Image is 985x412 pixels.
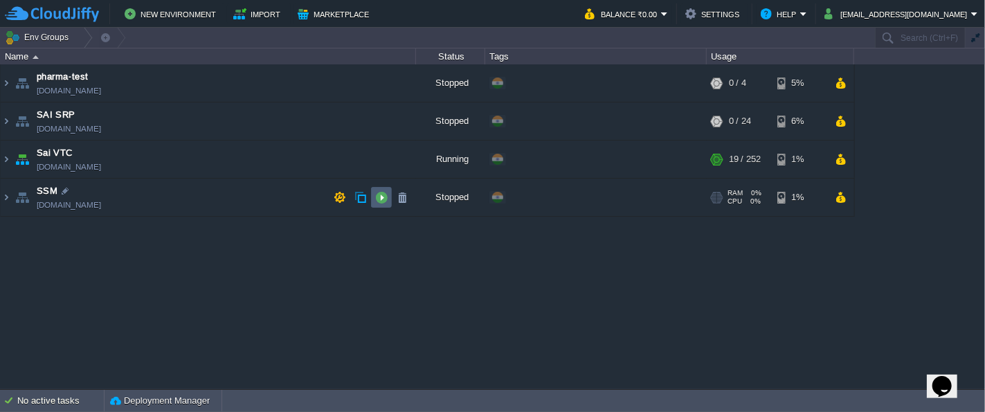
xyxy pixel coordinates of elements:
a: SAI SRP [37,108,75,122]
a: Sai VTC [37,146,73,160]
a: [DOMAIN_NAME] [37,122,101,136]
div: Running [416,141,485,178]
div: 1% [777,179,822,216]
div: Stopped [416,179,485,216]
div: No active tasks [17,390,104,412]
span: RAM [728,189,743,197]
button: Settings [685,6,743,22]
div: Usage [707,48,853,64]
a: [DOMAIN_NAME] [37,198,101,212]
div: 5% [777,64,822,102]
span: 0% [748,197,761,206]
a: SSM [37,184,57,198]
button: Env Groups [5,28,73,47]
img: AMDAwAAAACH5BAEAAAAALAAAAAABAAEAAAICRAEAOw== [1,64,12,102]
img: AMDAwAAAACH5BAEAAAAALAAAAAABAAEAAAICRAEAOw== [12,141,32,178]
div: Stopped [416,102,485,140]
button: Import [233,6,285,22]
img: AMDAwAAAACH5BAEAAAAALAAAAAABAAEAAAICRAEAOw== [12,64,32,102]
div: 19 / 252 [729,141,761,178]
a: [DOMAIN_NAME] [37,160,101,174]
button: Help [761,6,800,22]
div: 0 / 24 [729,102,751,140]
img: AMDAwAAAACH5BAEAAAAALAAAAAABAAEAAAICRAEAOw== [12,179,32,216]
span: CPU [728,197,742,206]
div: Name [1,48,415,64]
div: 1% [777,141,822,178]
span: 0% [748,189,762,197]
button: Marketplace [298,6,373,22]
img: AMDAwAAAACH5BAEAAAAALAAAAAABAAEAAAICRAEAOw== [12,102,32,140]
a: [DOMAIN_NAME] [37,84,101,98]
a: pharma-test [37,70,89,84]
div: Status [417,48,485,64]
div: Tags [486,48,706,64]
button: [EMAIL_ADDRESS][DOMAIN_NAME] [824,6,971,22]
button: Balance ₹0.00 [585,6,661,22]
iframe: chat widget [927,357,971,398]
img: AMDAwAAAACH5BAEAAAAALAAAAAABAAEAAAICRAEAOw== [1,179,12,216]
img: AMDAwAAAACH5BAEAAAAALAAAAAABAAEAAAICRAEAOw== [1,102,12,140]
button: New Environment [125,6,220,22]
img: CloudJiffy [5,6,99,23]
img: AMDAwAAAACH5BAEAAAAALAAAAAABAAEAAAICRAEAOw== [33,55,39,59]
div: 6% [777,102,822,140]
button: Deployment Manager [110,394,210,408]
img: AMDAwAAAACH5BAEAAAAALAAAAAABAAEAAAICRAEAOw== [1,141,12,178]
div: 0 / 4 [729,64,746,102]
div: Stopped [416,64,485,102]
